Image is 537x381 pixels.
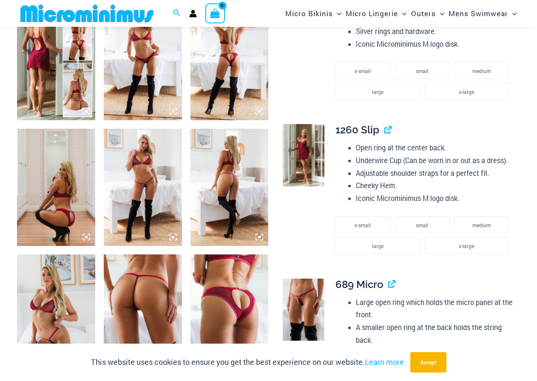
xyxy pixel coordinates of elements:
span: large [372,88,384,95]
li: Adjustable shoulder straps for a perfect fit. [356,167,513,180]
img: Guilty Pleasures Red 1045 Bra 689 Micro [104,129,182,246]
img: Guilty Pleasures Red Collection Pack [17,3,95,121]
a: OutersMenu ToggleMenu Toggle [409,3,446,24]
li: x-small [335,62,390,79]
li: Silver rings and hardware. [356,25,513,38]
span: medium [472,68,491,74]
li: A smaller open ring at the back holds the string back. [356,321,513,346]
span: small [416,68,428,74]
span: Mens Swimwear [449,3,508,24]
span: x-large [459,88,474,95]
li: large [335,237,420,254]
li: large [335,83,420,100]
li: Large open ring which holds the micro panel at the front. [356,296,513,321]
img: Guilty Pleasures Red 1045 Bra 689 Micro [17,254,95,372]
li: medium [454,62,509,79]
span: medium [472,222,491,229]
li: Iconic Microminimus M logo disk. [356,192,513,205]
span: x-large [459,243,474,249]
img: Guilty Pleasures Red 1045 Bra 689 Micro [190,129,269,246]
span: Micro Lingerie [346,3,398,24]
li: x-large [424,83,509,100]
li: x-small [335,216,390,233]
li: Open ring at the center back. [356,141,513,154]
span: x-small [355,68,371,74]
button: Accept [410,352,446,373]
nav: Site Navigation [282,1,520,25]
li: Cheeky Hem. [356,179,513,192]
span: 1260 Slip [335,124,379,136]
img: MM SHOP LOGO FLAT [17,4,157,23]
span: large [372,243,384,249]
img: Guilty Pleasures Red 1045 Bra 6045 Thong [190,3,269,121]
img: Guilty Pleasures Red 689 Micro [283,279,324,341]
a: Micro LingerieMenu ToggleMenu Toggle [344,3,409,24]
li: Underwire Cup (Can be worn in or out as a dress). [356,154,513,167]
img: Guilty Pleasures Red 689 Micro [104,254,182,372]
span: 689 Micro [335,278,383,291]
li: x-large [424,237,509,254]
span: x-small [355,222,371,229]
img: Guilty Pleasures Red 1260 Slip [283,124,324,186]
span: Menu Toggle [508,3,517,24]
a: Search icon link [173,8,181,19]
a: Account icon link [189,10,197,17]
a: View Shopping Cart, empty [205,3,225,23]
span: Menu Toggle [436,3,444,24]
span: Menu Toggle [398,3,406,24]
li: small [395,62,449,79]
img: Guilty Pleasures Red 6045 Thong [190,254,269,372]
li: small [395,216,449,233]
a: Learn more [365,357,404,367]
img: Guilty Pleasures Red 1045 Bra 6045 Thong [17,129,95,246]
img: Guilty Pleasures Red 1045 Bra 6045 Thong [104,3,182,121]
li: medium [454,216,509,233]
p: This website uses cookies to ensure you get the best experience on our website. [91,356,404,369]
a: Micro BikinisMenu ToggleMenu Toggle [283,3,344,24]
span: small [416,222,428,229]
span: Menu Toggle [333,3,341,24]
li: Iconic Microminimus M logo disk. [356,38,513,51]
a: Mens SwimwearMenu ToggleMenu Toggle [446,3,519,24]
span: Micro Bikinis [285,3,333,24]
span: Outers [411,3,436,24]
